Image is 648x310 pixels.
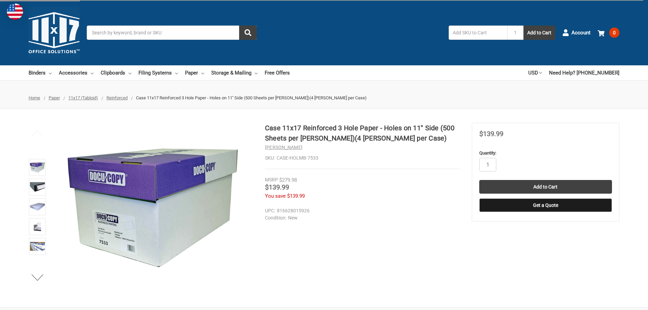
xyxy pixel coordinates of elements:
img: Case 11x17 Reinforced 3 Hole Paper - Holes on 11'' Side (500 Sheets per Ream)(4 Reams per Case) [30,199,45,214]
span: 0 [609,28,619,38]
a: 11x17 (Tabloid) [68,95,98,100]
dt: UPC: [265,207,275,214]
button: Previous [27,126,48,140]
a: 0 [598,24,619,42]
img: Case 11x17 Reinforced 3 Hole Paper - Holes on 11'' Side (500 Sheets per package)(4 Reams per Case) [30,160,45,175]
dd: 816628015926 [265,207,458,214]
a: Account [562,24,591,42]
a: Paper [185,65,204,80]
div: MSRP [265,176,278,183]
img: Case 11x17 Reinforced 3 Hole Paper - Holes on 11'' Side (500 Sheets per Ream)(4 Reams per Case) [30,180,45,195]
img: Case 11x17 Reinforced 3 Hole Paper - Holes on 11'' Side (500 Sheets per Ream)(4 Reams per Case) [30,239,45,254]
dt: Condition: [265,214,286,222]
h1: Case 11x17 Reinforced 3 Hole Paper - Holes on 11'' Side (500 Sheets per [PERSON_NAME])(4 [PERSON_... [265,123,461,143]
a: Home [29,95,40,100]
input: Add SKU to Cart [449,26,507,40]
a: Reinforced [106,95,128,100]
button: Add to Cart [524,26,555,40]
img: 11x17.com [29,7,80,58]
a: Need Help? [PHONE_NUMBER] [549,65,619,80]
a: Free Offers [265,65,290,80]
img: Case 11x17 Reinforced 3 Hole Paper - Holes on 11'' Side (500 Sheets per Ream)(4 Reams per Case) [30,219,45,234]
span: Account [571,29,591,37]
a: Clipboards [101,65,131,80]
img: duty and tax information for United States [7,3,23,20]
dt: SKU: [265,154,275,162]
a: Paper [49,95,60,100]
img: Case 11x17 Reinforced 3 Hole Paper - Holes on 11'' Side (500 Sheets per package)(4 Reams per Case) [68,123,238,293]
span: $139.99 [265,183,289,191]
span: Case 11x17 Reinforced 3 Hole Paper - Holes on 11'' Side (500 Sheets per [PERSON_NAME])(4 [PERSON_... [136,95,367,100]
a: Binders [29,65,52,80]
span: $139.99 [479,130,503,138]
a: Storage & Mailing [211,65,257,80]
input: Search by keyword, brand or SKU [87,26,257,40]
a: USD [528,65,542,80]
a: Accessories [59,65,94,80]
span: You save [265,193,286,199]
a: Filing Systems [138,65,178,80]
button: Get a Quote [479,198,612,212]
dd: CASE-HOLMB-7533 [265,154,461,162]
label: Quantity: [479,150,612,157]
span: $139.99 [287,193,305,199]
a: [PERSON_NAME] [265,145,302,150]
dd: New [265,214,458,222]
span: $279.98 [279,177,297,183]
button: Next [27,271,48,284]
input: Add to Cart [479,180,612,194]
